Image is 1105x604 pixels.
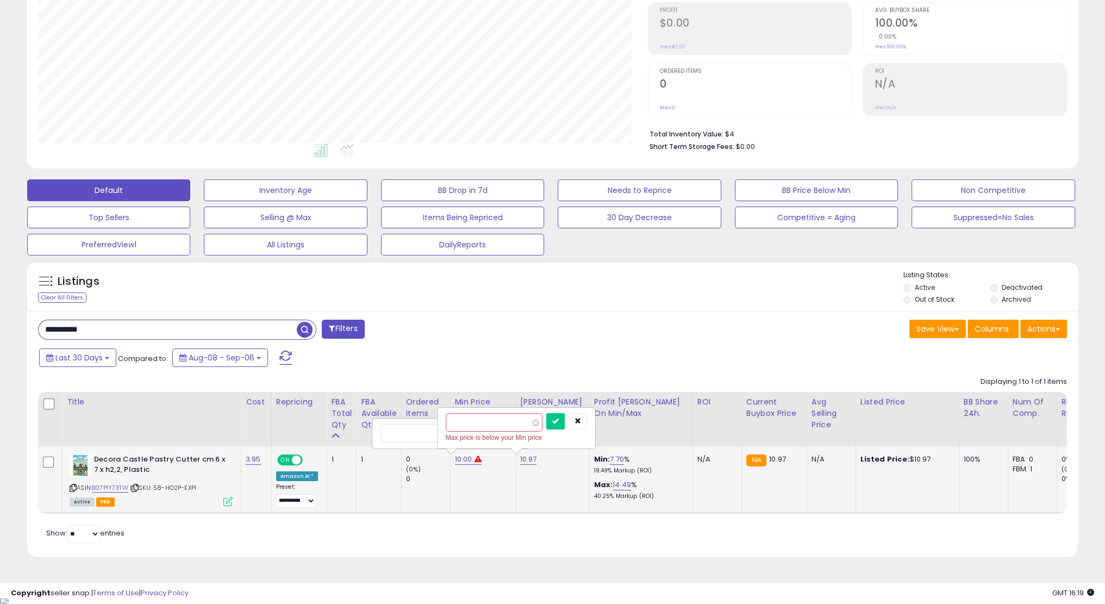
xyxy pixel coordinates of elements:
[660,43,685,50] small: Prev: $0.00
[204,207,367,228] button: Selling @ Max
[975,323,1009,334] span: Columns
[46,528,124,538] span: Show: entries
[520,454,537,465] a: 10.97
[204,179,367,201] button: Inventory Age
[875,17,1066,32] h2: 100.00%
[558,179,721,201] button: Needs to Reprice
[660,78,852,92] h2: 0
[660,17,852,32] h2: $0.00
[276,471,319,481] div: Amazon AI *
[381,234,544,256] button: DailyReports
[276,396,322,408] div: Repricing
[141,588,189,598] a: Privacy Policy
[650,129,723,139] b: Total Inventory Value:
[1052,588,1094,598] span: 2025-10-7 16:19 GMT
[96,497,115,507] span: FBA
[1062,396,1101,419] div: Return Rate
[1002,283,1042,292] label: Deactivated
[613,480,631,490] a: 14.49
[361,454,392,464] div: 1
[594,467,684,475] p: 19.49% Markup (ROI)
[189,352,254,363] span: Aug-08 - Sep-06
[27,207,190,228] button: Top Sellers
[875,8,1066,14] span: Avg. Buybox Share
[455,396,511,408] div: Min Price
[11,588,189,599] div: seller snap | |
[39,348,116,367] button: Last 30 Days
[736,141,755,152] span: $0.00
[875,78,1066,92] h2: N/A
[594,396,688,419] div: Profit [PERSON_NAME] on Min/Max
[520,396,585,408] div: [PERSON_NAME]
[860,454,951,464] div: $10.97
[650,127,1059,140] li: $4
[1013,454,1048,464] div: FBA: 0
[964,396,1003,419] div: BB Share 24h.
[697,396,737,408] div: ROI
[38,292,86,303] div: Clear All Filters
[278,456,292,465] span: ON
[70,497,95,507] span: All listings currently available for purchase on Amazon
[860,396,954,408] div: Listed Price
[811,396,851,431] div: Avg Selling Price
[446,432,587,443] div: Max price is below your Min price
[361,396,396,431] div: FBA Available Qty
[660,69,852,74] span: Ordered Items
[1013,396,1052,419] div: Num of Comp.
[276,483,319,508] div: Preset:
[981,377,1067,387] div: Displaying 1 to 1 of 1 items
[70,454,91,476] img: 51fP1vhliXL._SL40_.jpg
[875,69,1066,74] span: ROI
[130,483,196,492] span: | SKU: 58-HO2P-EXPI
[594,480,684,500] div: %
[909,320,966,338] button: Save View
[27,179,190,201] button: Default
[697,454,733,464] div: N/A
[735,179,898,201] button: BB Price Below Min
[331,454,348,464] div: 1
[94,454,226,477] b: Decora Castle Pastry Cutter cm 6 x 7 x h2,2, Plastic
[1013,464,1048,474] div: FBM: 1
[594,493,684,500] p: 40.25% Markup (ROI)
[650,142,734,151] b: Short Term Storage Fees:
[875,104,896,111] small: Prev: N/A
[331,396,352,431] div: FBA Total Qty
[660,8,852,14] span: Profit
[1020,320,1067,338] button: Actions
[301,456,319,465] span: OFF
[381,207,544,228] button: Items Being Repriced
[246,454,261,465] a: 3.95
[204,234,367,256] button: All Listings
[660,104,675,111] small: Prev: 0
[406,396,446,419] div: Ordered Items
[406,454,450,464] div: 0
[406,474,450,484] div: 0
[93,588,139,598] a: Terms of Use
[915,283,935,292] label: Active
[964,454,1000,464] div: 100%
[589,392,692,446] th: The percentage added to the cost of goods (COGS) that forms the calculator for Min & Max prices.
[1002,295,1031,304] label: Archived
[594,480,613,490] b: Max:
[246,396,267,408] div: Cost
[746,396,802,419] div: Current Buybox Price
[27,234,190,256] button: PreferredView1
[381,179,544,201] button: BB Drop in 7d
[912,207,1075,228] button: Suppressed=No Sales
[172,348,268,367] button: Aug-08 - Sep-06
[406,465,421,474] small: (0%)
[1062,465,1077,474] small: (0%)
[558,207,721,228] button: 30 Day Decrease
[967,320,1019,338] button: Columns
[903,270,1078,281] p: Listing States:
[58,274,99,289] h5: Listings
[92,483,128,493] a: B07P1Y73TW
[875,33,896,41] small: 0.00%
[594,454,684,475] div: %
[811,454,847,464] div: N/A
[610,454,624,465] a: 7.70
[70,454,233,505] div: ASIN:
[322,320,364,339] button: Filters
[11,588,51,598] strong: Copyright
[455,454,472,465] a: 10.00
